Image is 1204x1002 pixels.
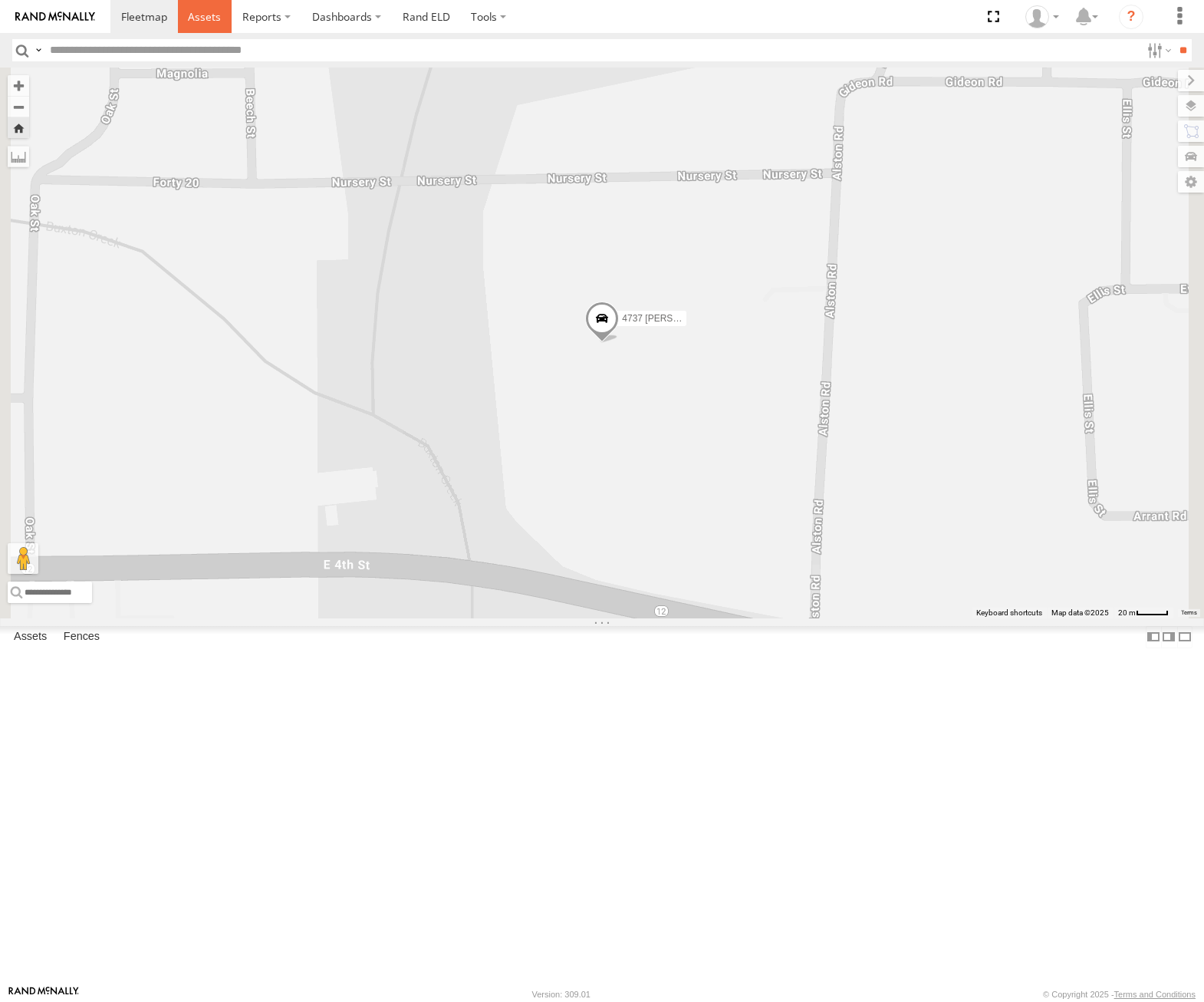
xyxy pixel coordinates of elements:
a: Visit our Website [8,987,79,1002]
button: Zoom out [8,96,29,117]
button: Keyboard shortcuts [976,608,1042,618]
label: Search Query [32,39,44,61]
label: Map Settings [1178,171,1204,193]
label: Hide Summary Table [1177,626,1192,648]
a: Terms and Conditions [1114,990,1196,999]
img: rand-logo.svg [15,12,95,22]
label: Assets [6,627,54,648]
label: Dock Summary Table to the Right [1161,626,1176,648]
a: Terms (opens in new tab) [1181,609,1197,615]
span: 4737 [PERSON_NAME] [622,313,721,324]
label: Fences [56,627,107,648]
span: 20 m [1118,608,1136,617]
button: Drag Pegman onto the map to open Street View [8,543,38,574]
div: © Copyright 2025 - [1043,990,1196,999]
i: ? [1119,5,1143,29]
button: Zoom in [8,75,29,96]
button: Zoom Home [8,117,29,138]
button: Map Scale: 20 m per 39 pixels [1114,608,1173,618]
div: Version: 309.01 [532,990,590,999]
label: Dock Summary Table to the Left [1146,626,1161,648]
label: Search Filter Options [1141,39,1174,61]
span: Map data ©2025 [1051,608,1109,617]
label: Measure [8,146,29,167]
div: Joshua Braisted [1020,5,1064,28]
